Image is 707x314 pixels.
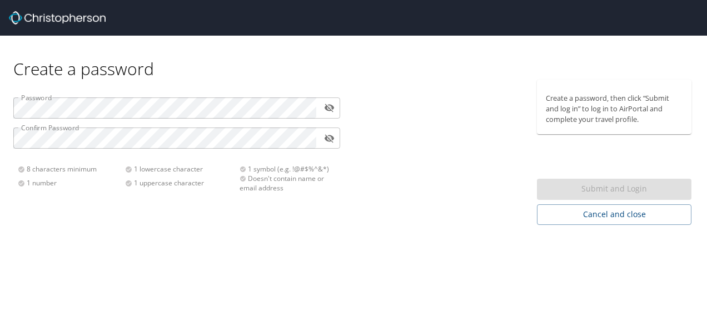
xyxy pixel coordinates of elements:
p: Create a password, then click “Submit and log in” to log in to AirPortal and complete your travel... [546,93,683,125]
img: Christopherson_logo_rev.png [9,11,106,24]
button: Cancel and close [537,204,691,225]
span: Cancel and close [546,208,683,222]
button: toggle password visibility [321,99,338,116]
div: 8 characters minimum [18,164,125,174]
div: 1 uppercase character [125,178,232,188]
div: Create a password [13,36,694,80]
div: 1 lowercase character [125,164,232,174]
button: toggle password visibility [321,130,338,147]
div: Doesn't contain name or email address [240,174,333,193]
div: 1 number [18,178,125,188]
div: 1 symbol (e.g. !@#$%^&*) [240,164,333,174]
